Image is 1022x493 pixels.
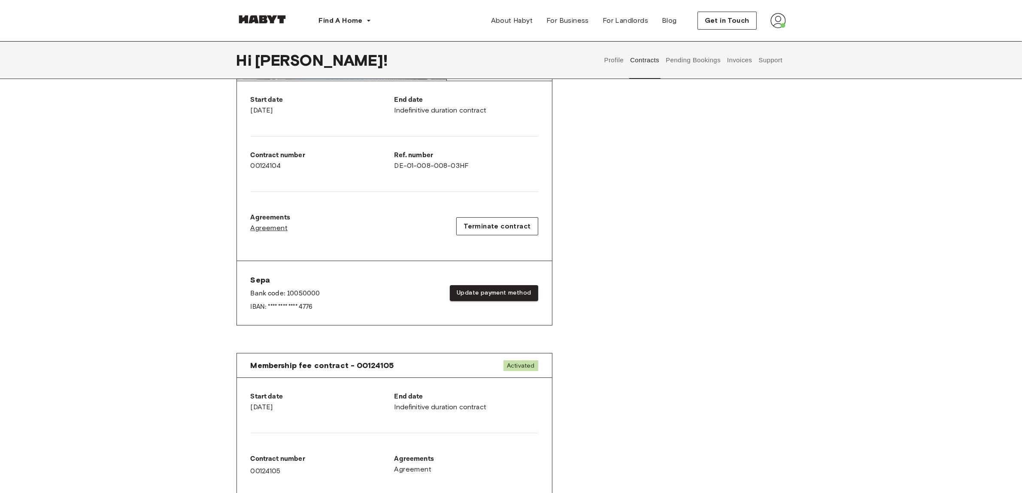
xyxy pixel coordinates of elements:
[758,41,784,79] button: Support
[312,12,378,29] button: Find A Home
[251,454,394,464] p: Contract number
[698,12,757,30] button: Get in Touch
[394,150,538,171] div: DE-01-008-008-03HF
[503,360,538,371] span: Activated
[596,12,655,29] a: For Landlords
[237,15,288,24] img: Habyt
[251,95,394,105] p: Start date
[251,223,288,233] span: Agreement
[726,41,753,79] button: Invoices
[705,15,749,26] span: Get in Touch
[394,464,432,475] span: Agreement
[484,12,540,29] a: About Habyt
[540,12,596,29] a: For Business
[603,15,648,26] span: For Landlords
[394,454,538,464] p: Agreements
[464,221,531,231] span: Terminate contract
[662,15,677,26] span: Blog
[251,392,394,402] p: Start date
[251,95,394,116] div: [DATE]
[251,454,394,476] div: 00124105
[629,41,661,79] button: Contracts
[491,15,533,26] span: About Habyt
[319,15,363,26] span: Find A Home
[251,289,320,299] p: Bank code: 10050000
[251,275,320,285] span: Sepa
[655,12,684,29] a: Blog
[394,150,538,161] p: Ref. number
[456,217,538,235] button: Terminate contract
[394,392,538,412] div: Indefinitive duration contract
[251,213,291,223] p: Agreements
[394,95,538,116] div: Indefinitive duration contract
[394,464,538,475] a: Agreement
[251,150,394,171] div: 00124104
[665,41,722,79] button: Pending Bookings
[603,41,625,79] button: Profile
[251,392,394,412] div: [DATE]
[770,13,786,28] img: avatar
[601,41,785,79] div: user profile tabs
[450,285,538,301] button: Update payment method
[546,15,589,26] span: For Business
[237,51,255,69] span: Hi
[394,392,538,402] p: End date
[394,95,538,105] p: End date
[251,360,394,371] span: Membership fee contract - 00124105
[251,223,291,233] a: Agreement
[251,150,394,161] p: Contract number
[255,51,388,69] span: [PERSON_NAME] !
